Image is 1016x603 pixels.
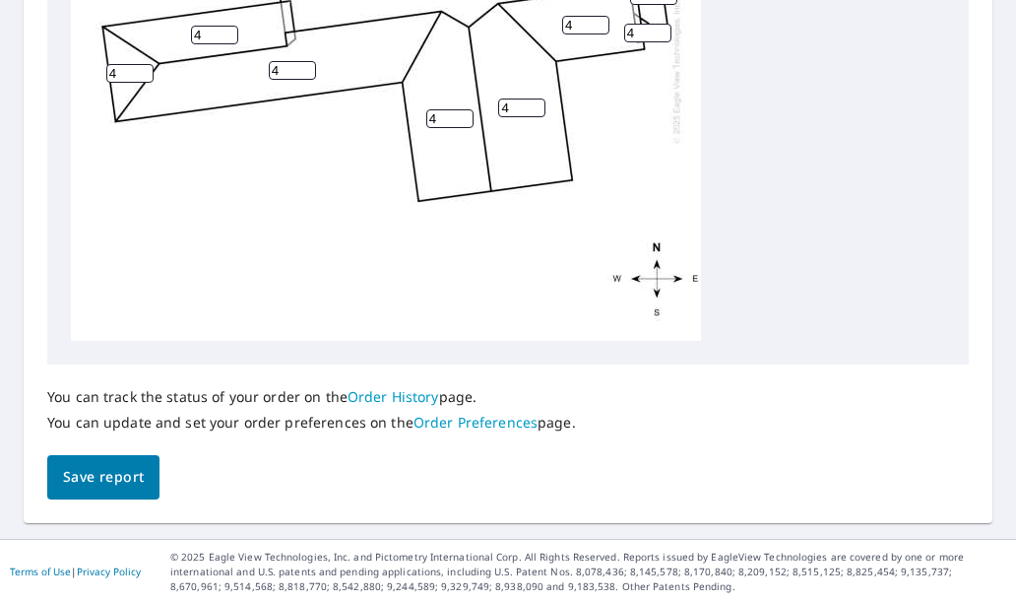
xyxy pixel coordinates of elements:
p: | [10,566,141,577]
button: Save report [47,455,159,500]
span: Save report [63,465,144,490]
a: Order Preferences [413,413,538,432]
a: Terms of Use [10,565,71,578]
p: You can update and set your order preferences on the page. [47,414,576,432]
a: Privacy Policy [77,565,141,578]
p: © 2025 Eagle View Technologies, Inc. and Pictometry International Corp. All Rights Reserved. Repo... [170,550,1006,594]
a: Order History [348,387,439,406]
p: You can track the status of your order on the page. [47,388,576,406]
